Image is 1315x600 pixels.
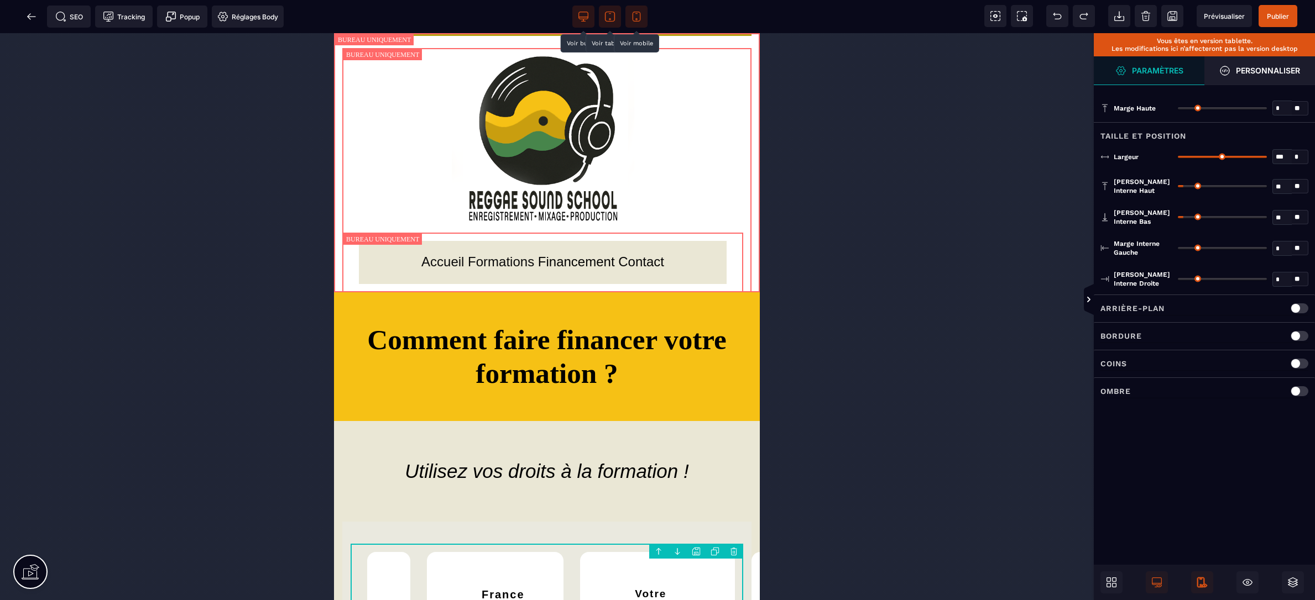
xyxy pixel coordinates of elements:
span: Masquer le bloc [1236,571,1259,593]
span: Capture d'écran [1011,5,1033,27]
span: Voir mobile [625,6,648,28]
span: Enregistrer le contenu [1259,5,1297,27]
span: Ouvrir le gestionnaire de styles [1094,56,1204,85]
span: Favicon [212,6,284,28]
span: Nettoyage [1135,5,1157,27]
span: [PERSON_NAME] interne haut [1114,177,1172,195]
span: Largeur [1114,152,1139,161]
span: Importer [1108,5,1130,27]
h2: France travail [148,549,191,587]
span: Voir les composants [984,5,1006,27]
span: Réglages Body [217,11,278,22]
span: Ouvrir le gestionnaire de styles [1204,56,1315,85]
span: Tracking [103,11,145,22]
p: Les modifications ici n’affecteront pas la version desktop [1099,45,1309,52]
strong: Paramètres [1132,66,1183,75]
p: Coins [1100,357,1127,370]
span: Métadata SEO [47,6,91,28]
span: Enregistrer [1161,5,1183,27]
span: Ouvrir les blocs [1100,571,1123,593]
span: [PERSON_NAME] interne bas [1114,208,1172,226]
h1: Comment faire financer votre formation ? [17,290,409,357]
span: Marge interne gauche [1114,239,1172,257]
span: Ouvrir les calques [1282,571,1304,593]
span: Aperçu [1197,5,1252,27]
em: Utilisez vos droits à la formation ! [71,427,355,449]
a: Formations [134,221,200,236]
span: SEO [55,11,83,22]
span: Afficher les vues [1094,283,1105,317]
div: Taille et position [1094,122,1315,143]
h2: Votre entreprise [301,549,363,586]
a: Accueil [87,221,130,236]
span: Code de suivi [95,6,153,28]
a: Financement [204,221,281,236]
span: Défaire [1046,5,1068,27]
span: Publier [1267,12,1289,20]
span: Voir tablette [599,6,621,28]
p: Vous êtes en version tablette. [1099,37,1309,45]
strong: Personnaliser [1236,66,1300,75]
span: [PERSON_NAME] interne droite [1114,270,1172,288]
span: Voir bureau [572,6,594,28]
span: Afficher le mobile [1191,571,1213,593]
span: Rétablir [1073,5,1095,27]
span: Retour [20,6,43,28]
p: Bordure [1100,329,1142,343]
span: Popup [165,11,200,22]
span: Afficher le desktop [1146,571,1168,593]
span: Prévisualiser [1204,12,1245,20]
span: Créer une alerte modale [157,6,207,28]
img: 4275e03cccdd2596e6c8e3e803fb8e3d_LOGO_REGGAE_SOUND_SCHOOL_2025_.png [118,15,300,197]
p: Arrière-plan [1100,302,1165,315]
span: Marge haute [1114,104,1156,113]
a: Contact [284,221,330,236]
p: Ombre [1100,385,1131,398]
